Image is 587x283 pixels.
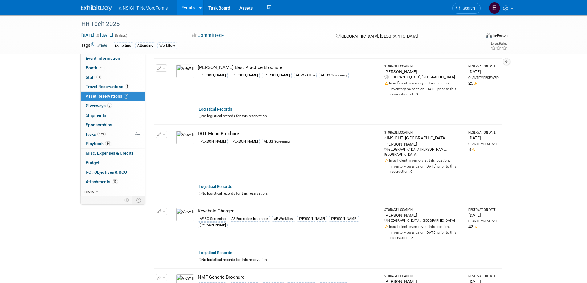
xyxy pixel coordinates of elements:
a: more [81,187,145,196]
div: Reservation Date: [468,274,499,278]
img: ExhibitDay [81,5,112,11]
div: [PERSON_NAME] [198,73,228,78]
a: Logistical Records [199,107,232,111]
span: Attachments [86,179,118,184]
div: Inventory balance on [DATE] prior to this reservation: -84 [384,229,463,241]
div: [PERSON_NAME] [230,73,260,78]
div: Storage Location: [384,131,463,135]
span: Travel Reservations [86,84,129,89]
span: Asset Reservations [86,94,128,99]
span: [GEOGRAPHIC_DATA], [GEOGRAPHIC_DATA] [340,34,418,38]
div: Attending [135,42,155,49]
div: [DATE] [468,135,499,141]
div: [GEOGRAPHIC_DATA], [GEOGRAPHIC_DATA] [384,218,463,223]
div: AE BG Screening [319,73,349,78]
span: Booth [86,65,104,70]
span: aINSIGHT NoMoreForms [119,6,168,10]
img: Eric Guimond [489,2,500,14]
a: Staff3 [81,73,145,82]
div: NMF Generic Brochure [198,274,379,281]
span: more [84,189,94,194]
span: 4 [125,84,129,89]
div: AE Workflow [272,216,295,222]
div: No logistical records for this reservation. [199,114,499,119]
a: Tasks97% [81,130,145,139]
a: Asset Reservations7 [81,92,145,101]
div: [PERSON_NAME] [262,73,292,78]
span: Event Information [86,56,120,61]
a: Booth [81,63,145,73]
div: Storage Location: [384,274,463,278]
a: Giveaways3 [81,101,145,111]
div: [PERSON_NAME] Best Practice Brochure [198,64,379,71]
div: [PERSON_NAME] [198,222,228,228]
i: Booth reservation complete [100,66,103,69]
div: 42 [468,224,499,230]
img: Format-Inperson.png [486,33,492,38]
span: [DATE] [DATE] [81,32,113,38]
span: ROI, Objectives & ROO [86,170,127,175]
div: [PERSON_NAME] [384,212,463,218]
span: 7 [124,94,128,99]
td: Tags [81,42,107,49]
a: ROI, Objectives & ROO [81,168,145,177]
div: Insufficient Inventory at this location. [384,223,463,229]
span: Sponsorships [86,122,112,127]
td: Personalize Event Tab Strip [122,196,132,204]
span: Search [461,6,475,10]
span: 97% [97,132,106,136]
div: AE Enterprise Insurance [230,216,270,222]
div: Storage Location: [384,64,463,69]
a: Search [452,3,481,14]
a: Attachments15 [81,177,145,187]
div: Reservation Date: [468,64,499,69]
span: Staff [86,75,101,80]
img: View Images [176,64,194,78]
div: In-Person [493,33,508,38]
div: AE Workflow [294,73,317,78]
div: Event Format [444,32,508,41]
div: No logistical records for this reservation. [199,191,499,196]
a: Travel Reservations4 [81,82,145,91]
div: [PERSON_NAME] [297,216,327,222]
a: Logistical Records [199,250,232,255]
span: (5 days) [114,34,127,38]
span: Budget [86,160,100,165]
span: Playbook [86,141,111,146]
a: Shipments [81,111,145,120]
div: DOT Menu Brochure [198,131,379,137]
a: Budget [81,158,145,168]
div: [PERSON_NAME] [230,139,260,144]
div: Storage Location: [384,208,463,212]
span: to [94,33,100,38]
a: Playbook64 [81,139,145,148]
div: Quantity Reserved: [468,142,499,146]
a: Misc. Expenses & Credits [81,149,145,158]
span: Shipments [86,113,106,118]
button: Committed [190,32,226,39]
span: 3 [96,75,101,79]
img: View Images [176,208,194,221]
div: 8 [468,146,499,152]
div: Inventory balance on [DATE] prior to this reservation: -100 [384,86,463,97]
span: Giveaways [86,103,112,108]
span: 15 [112,179,118,184]
div: [DATE] [468,212,499,218]
div: [PERSON_NAME] [329,216,359,222]
span: Misc. Expenses & Credits [86,151,134,156]
td: Toggle Event Tabs [132,196,145,204]
div: AE BG Screening [198,216,227,222]
div: [PERSON_NAME] [384,69,463,75]
div: Quantity Reserved: [468,219,499,224]
div: Exhibiting [113,42,133,49]
div: [GEOGRAPHIC_DATA], [GEOGRAPHIC_DATA] [384,75,463,80]
div: No logistical records for this reservation. [199,257,499,262]
div: Inventory balance on [DATE] prior to this reservation: 0 [384,163,463,174]
div: [DATE] [468,69,499,75]
div: [PERSON_NAME] [198,139,228,144]
a: Logistical Records [199,184,232,189]
div: aINSIGHT- [GEOGRAPHIC_DATA][PERSON_NAME] [384,135,463,147]
div: Insufficient Inventory at this location. [384,80,463,86]
a: Event Information [81,54,145,63]
span: Tasks [85,132,106,137]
